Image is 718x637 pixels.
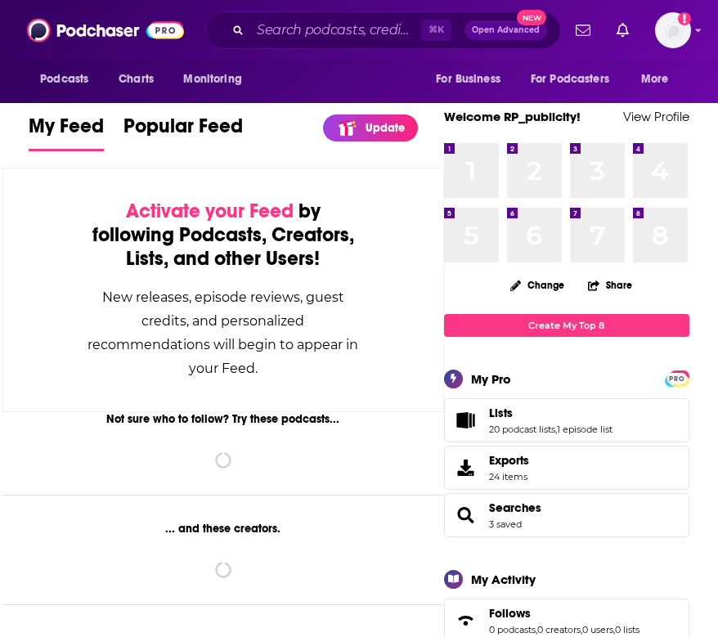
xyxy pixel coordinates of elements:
[517,10,546,25] span: New
[678,12,691,25] svg: Add a profile image
[489,518,522,530] a: 3 saved
[489,606,639,621] a: Follows
[520,64,633,95] button: open menu
[464,20,547,40] button: Open AdvancedNew
[471,572,536,587] div: My Activity
[119,68,154,91] span: Charts
[489,424,555,435] a: 20 podcast lists
[29,114,104,148] span: My Feed
[655,12,691,48] button: Show profile menu
[667,373,687,385] span: PRO
[444,398,689,442] span: Lists
[489,500,541,515] a: Searches
[85,200,361,271] div: by following Podcasts, Creators, Lists, and other Users!
[655,12,691,48] span: Logged in as RP_publicity
[444,493,689,537] span: Searches
[126,199,294,223] span: Activate your Feed
[172,64,263,95] button: open menu
[500,275,574,295] button: Change
[610,16,635,44] a: Show notifications dropdown
[489,406,613,420] a: Lists
[366,121,405,135] p: Update
[450,504,482,527] a: Searches
[489,453,529,468] span: Exports
[323,114,418,141] a: Update
[472,26,540,34] span: Open Advanced
[444,109,581,124] a: Welcome RP_publicity!
[489,406,513,420] span: Lists
[450,456,482,479] span: Exports
[555,424,557,435] span: ,
[581,624,582,635] span: ,
[489,471,529,482] span: 24 items
[183,68,241,91] span: Monitoring
[630,64,689,95] button: open menu
[108,64,164,95] a: Charts
[205,11,561,49] div: Search podcasts, credits, & more...
[587,269,633,301] button: Share
[613,624,615,635] span: ,
[536,624,537,635] span: ,
[2,522,443,536] div: ... and these creators.
[421,20,451,41] span: ⌘ K
[641,68,669,91] span: More
[29,114,104,151] a: My Feed
[123,114,243,148] span: Popular Feed
[40,68,88,91] span: Podcasts
[582,624,613,635] a: 0 users
[557,424,613,435] a: 1 episode list
[27,15,184,46] img: Podchaser - Follow, Share and Rate Podcasts
[623,109,689,124] a: View Profile
[471,371,511,387] div: My Pro
[250,17,421,43] input: Search podcasts, credits, & more...
[85,285,361,380] div: New releases, episode reviews, guest credits, and personalized recommendations will begin to appe...
[569,16,597,44] a: Show notifications dropdown
[424,64,521,95] button: open menu
[123,114,243,151] a: Popular Feed
[2,412,443,426] div: Not sure who to follow? Try these podcasts...
[655,12,691,48] img: User Profile
[489,624,536,635] a: 0 podcasts
[444,446,689,490] a: Exports
[489,606,531,621] span: Follows
[450,409,482,432] a: Lists
[615,624,639,635] a: 0 lists
[450,609,482,632] a: Follows
[531,68,609,91] span: For Podcasters
[29,64,110,95] button: open menu
[667,371,687,384] a: PRO
[537,624,581,635] a: 0 creators
[444,314,689,336] a: Create My Top 8
[436,68,500,91] span: For Business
